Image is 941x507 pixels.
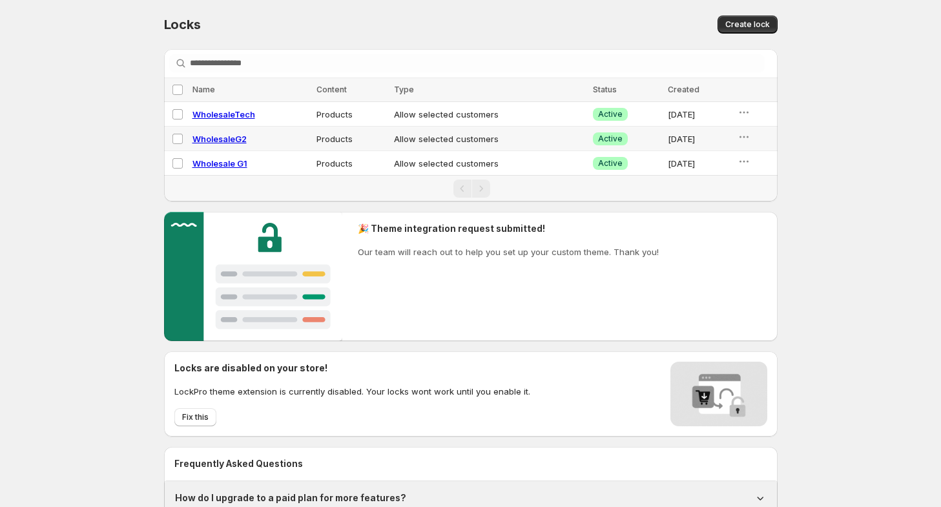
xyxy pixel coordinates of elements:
h2: Frequently Asked Questions [174,457,767,470]
td: Products [313,151,390,176]
img: Locks disabled [670,362,767,426]
button: Fix this [174,408,216,426]
span: Locks [164,17,201,32]
span: Content [316,85,347,94]
td: Products [313,127,390,151]
h2: Locks are disabled on your store! [174,362,530,375]
p: LockPro theme extension is currently disabled. Your locks wont work until you enable it. [174,385,530,398]
span: Type [394,85,414,94]
td: Allow selected customers [390,102,589,127]
td: Allow selected customers [390,127,589,151]
span: Created [668,85,699,94]
h2: 🎉 Theme integration request submitted! [358,222,659,235]
h1: How do I upgrade to a paid plan for more features? [175,491,406,504]
td: Allow selected customers [390,151,589,176]
td: [DATE] [664,151,734,176]
a: WholesaleTech [192,109,255,119]
button: Create lock [718,16,778,34]
span: Active [598,109,623,119]
a: WholesaleG2 [192,134,247,144]
span: Status [593,85,617,94]
td: Products [313,102,390,127]
span: Active [598,134,623,144]
span: Active [598,158,623,169]
td: [DATE] [664,102,734,127]
nav: Pagination [164,175,778,202]
img: Customer support [164,212,343,341]
span: Name [192,85,215,94]
p: Our team will reach out to help you set up your custom theme. Thank you! [358,245,659,258]
span: Fix this [182,412,209,422]
a: Wholesale G1 [192,158,247,169]
span: Create lock [725,19,770,30]
td: [DATE] [664,127,734,151]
